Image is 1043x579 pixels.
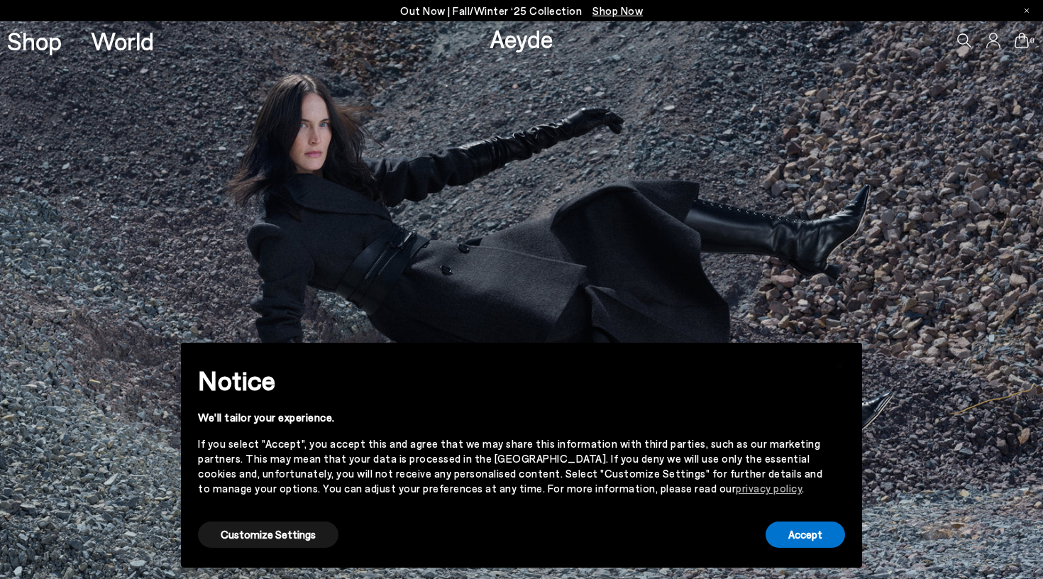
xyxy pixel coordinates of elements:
[1015,33,1029,48] a: 0
[198,362,822,399] h2: Notice
[7,28,62,53] a: Shop
[736,482,802,495] a: privacy policy
[766,522,845,548] button: Accept
[400,2,643,20] p: Out Now | Fall/Winter ‘25 Collection
[91,28,154,53] a: World
[822,347,856,381] button: Close this notice
[490,23,553,53] a: Aeyde
[592,4,643,17] span: Navigate to /collections/new-in
[198,522,338,548] button: Customize Settings
[198,410,822,425] div: We'll tailor your experience.
[1029,37,1036,45] span: 0
[198,436,822,496] div: If you select "Accept", you accept this and agree that we may share this information with third p...
[834,353,844,374] span: ×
